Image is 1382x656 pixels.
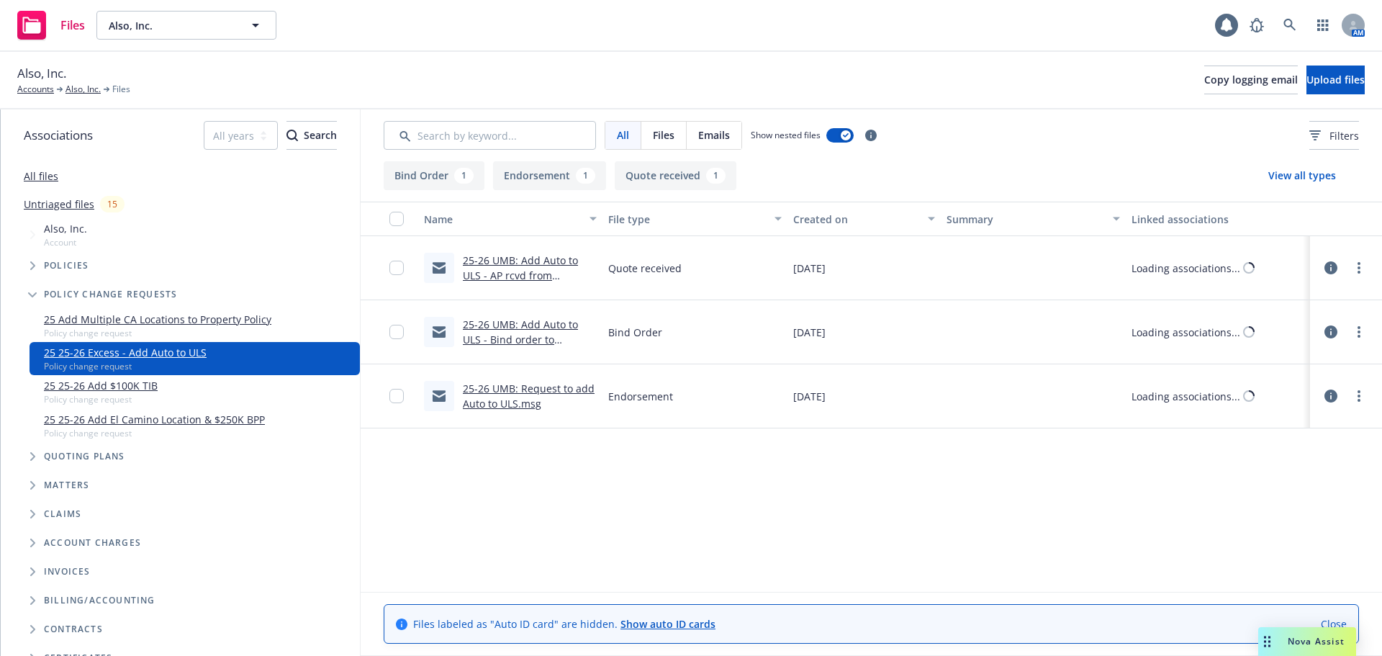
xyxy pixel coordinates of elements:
span: Invoices [44,567,91,576]
input: Toggle Row Selected [389,261,404,275]
button: Linked associations [1126,202,1310,236]
span: Files [112,83,130,96]
a: 25 Add Multiple CA Locations to Property Policy [44,312,271,327]
div: Linked associations [1132,212,1304,227]
span: Quote received [608,261,682,276]
span: Policies [44,261,89,270]
span: Contracts [44,625,103,634]
span: Policy change request [44,393,158,405]
a: more [1350,387,1368,405]
div: 15 [100,196,125,212]
span: [DATE] [793,261,826,276]
span: [DATE] [793,389,826,404]
span: Account [44,236,87,248]
div: Name [424,212,581,227]
a: Search [1275,11,1304,40]
a: more [1350,259,1368,277]
span: Files [653,127,674,143]
span: Filters [1309,128,1359,143]
span: Billing/Accounting [44,596,155,605]
span: Quoting plans [44,452,125,461]
a: 25-26 UMB: Add Auto to ULS - Bind order to AmWins.msg [463,318,578,361]
span: Bind Order [608,325,662,340]
button: Endorsement [493,161,606,190]
a: Report a Bug [1242,11,1271,40]
span: Policy change requests [44,290,177,299]
button: Name [418,202,602,236]
span: Copy logging email [1204,73,1298,86]
div: Loading associations... [1132,325,1240,340]
div: Loading associations... [1132,389,1240,404]
div: Loading associations... [1132,261,1240,276]
button: Bind Order [384,161,484,190]
button: Summary [941,202,1125,236]
a: Switch app [1309,11,1337,40]
span: Policy change request [44,360,207,372]
span: Account charges [44,539,141,547]
span: Claims [44,510,81,518]
div: Summary [947,212,1103,227]
button: Quote received [615,161,736,190]
svg: Search [286,130,298,141]
div: Created on [793,212,920,227]
span: Matters [44,481,89,490]
button: Nova Assist [1258,627,1356,656]
span: Filters [1329,128,1359,143]
div: 1 [454,168,474,184]
span: Also, Inc. [17,64,66,83]
span: Files [60,19,85,31]
div: Drag to move [1258,627,1276,656]
input: Toggle Row Selected [389,325,404,339]
input: Toggle Row Selected [389,389,404,403]
span: Nova Assist [1288,635,1345,647]
a: Close [1321,616,1347,632]
button: SearchSearch [286,121,337,150]
button: Upload files [1306,66,1365,94]
button: Copy logging email [1204,66,1298,94]
span: Endorsement [608,389,673,404]
a: 25-26 UMB: Request to add Auto to ULS.msg [463,382,595,410]
button: Also, Inc. [96,11,276,40]
span: Files labeled as "Auto ID card" are hidden. [413,616,715,632]
span: Policy change request [44,327,271,339]
a: Show auto ID cards [620,617,715,631]
div: 1 [706,168,726,184]
span: Emails [698,127,730,143]
button: View all types [1245,161,1359,190]
a: 25 25-26 Add $100K TIB [44,378,158,393]
span: Upload files [1306,73,1365,86]
a: All files [24,169,58,183]
div: Search [286,122,337,149]
div: File type [608,212,765,227]
span: Associations [24,126,93,145]
span: Also, Inc. [44,221,87,236]
span: Also, Inc. [109,18,233,33]
button: Filters [1309,121,1359,150]
a: 25-26 UMB: Add Auto to ULS - AP rcvd from AmWins.msg [463,253,578,297]
input: Select all [389,212,404,226]
span: Policy change request [44,427,265,439]
a: Also, Inc. [66,83,101,96]
a: Files [12,5,91,45]
a: 25 25-26 Excess - Add Auto to ULS [44,345,207,360]
a: Untriaged files [24,197,94,212]
a: more [1350,323,1368,341]
button: File type [602,202,787,236]
a: Accounts [17,83,54,96]
span: Show nested files [751,129,821,141]
input: Search by keyword... [384,121,596,150]
a: 25 25-26 Add El Camino Location & $250K BPP [44,412,265,427]
div: Tree Example [1,218,360,586]
div: 1 [576,168,595,184]
button: Created on [787,202,941,236]
span: [DATE] [793,325,826,340]
span: All [617,127,629,143]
